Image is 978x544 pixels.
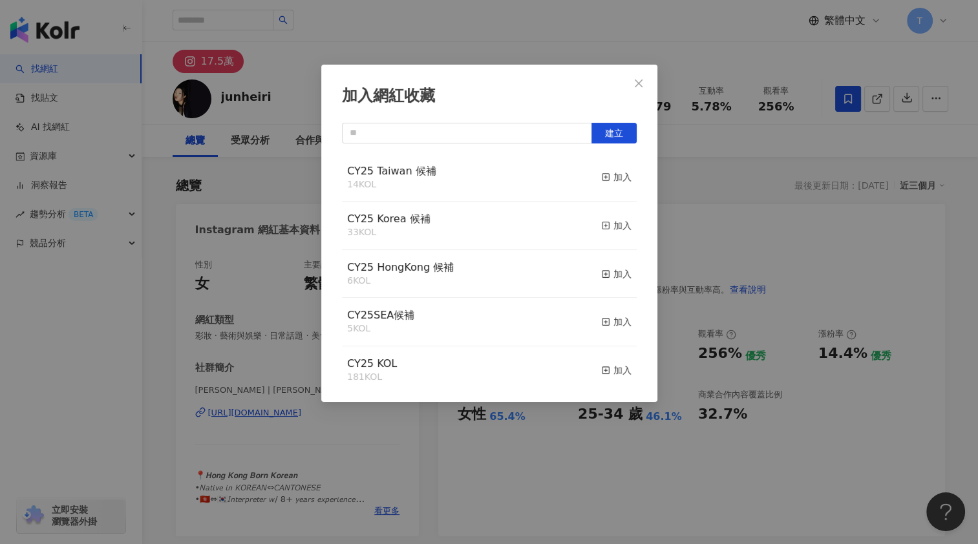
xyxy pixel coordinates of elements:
div: 加入 [601,267,632,281]
a: CY25SEA候補 [347,310,414,320]
span: CY25SEA候補 [347,309,414,321]
button: 加入 [601,260,632,288]
div: 14 KOL [347,178,436,191]
button: 加入 [601,357,632,384]
button: Close [626,70,652,96]
div: 5 KOL [347,322,414,335]
a: CY25 KOL [347,359,397,369]
div: 181 KOL [347,371,397,384]
a: CY25 Taiwan 候補 [347,166,436,176]
div: 6 KOL [347,275,454,288]
span: 建立 [605,128,623,138]
button: 加入 [601,212,632,239]
div: 加入網紅收藏 [342,85,637,107]
a: CY25 HongKong 候補 [347,262,454,273]
button: 加入 [601,308,632,335]
div: 加入 [601,170,632,184]
span: CY25 Korea 候補 [347,213,431,225]
span: CY25 HongKong 候補 [347,261,454,273]
div: 加入 [601,315,632,329]
div: 加入 [601,218,632,233]
button: 加入 [601,164,632,191]
span: close [633,78,644,89]
span: CY25 Taiwan 候補 [347,165,436,177]
div: 加入 [601,363,632,377]
span: CY25 KOL [347,357,397,370]
a: CY25 Korea 候補 [347,214,431,224]
button: 建立 [591,123,637,143]
div: 33 KOL [347,226,431,239]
